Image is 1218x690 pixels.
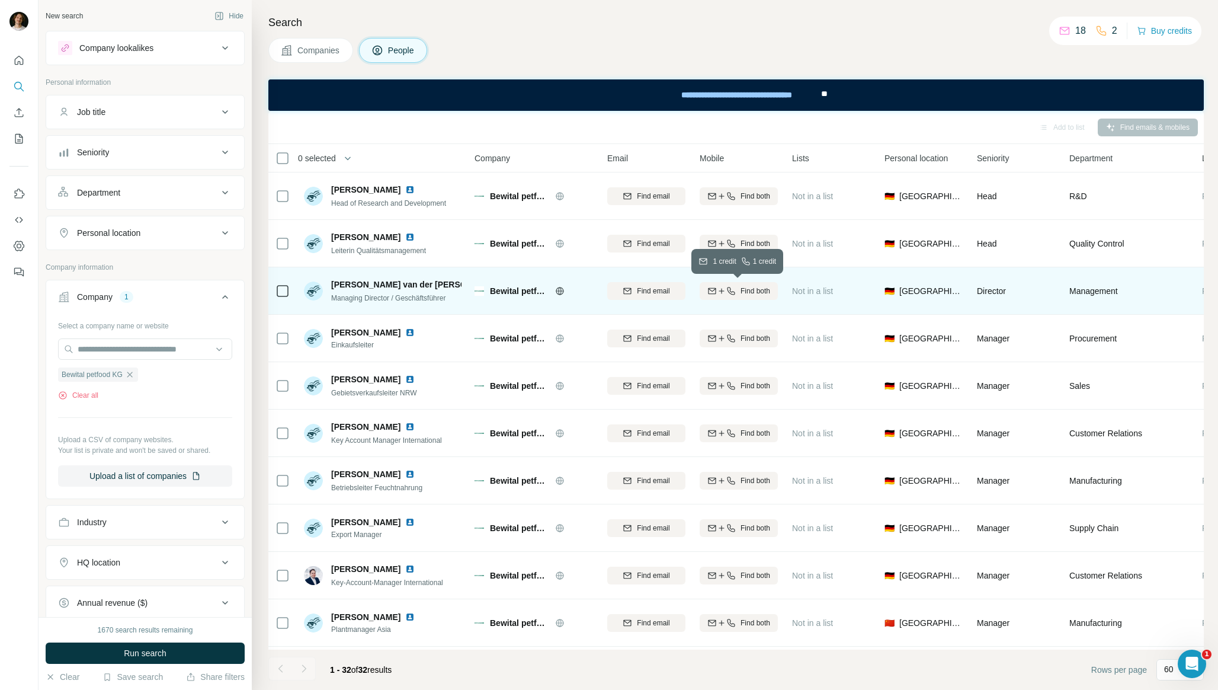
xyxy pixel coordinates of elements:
span: [GEOGRAPHIC_DATA] [899,522,963,534]
span: Manager [977,334,1009,343]
img: Avatar [304,566,323,585]
button: Find both [700,235,778,253]
span: Supply Chain [1069,522,1118,534]
span: [PERSON_NAME] [331,373,400,385]
img: LinkedIn logo [405,612,415,622]
img: Avatar [304,471,323,490]
span: Find email [637,523,669,534]
div: Job title [77,106,105,118]
button: Find both [700,519,778,537]
span: Find both [741,618,770,628]
button: Find email [607,424,685,442]
span: Customer Relations [1069,570,1142,582]
div: Personal location [77,227,140,239]
img: LinkedIn logo [405,517,415,527]
span: Manager [977,476,1009,485]
span: Head [977,239,996,248]
div: Company [77,291,113,303]
span: [GEOGRAPHIC_DATA] [899,333,963,344]
img: Avatar [304,614,323,632]
span: Bewital petfood KG [490,333,549,344]
span: [PERSON_NAME] [331,563,400,575]
button: Find both [700,282,778,300]
div: 1670 search results remaining [98,625,193,635]
p: 60 [1164,663,1174,675]
span: 🇩🇪 [884,570,895,582]
p: Personal information [46,77,245,88]
span: Mobile [700,152,724,164]
span: Head [977,191,996,201]
span: R&D [1069,190,1087,202]
span: Rows per page [1091,664,1147,676]
span: Not in a list [792,381,833,391]
span: Bewital petfood KG [490,427,549,439]
button: Clear all [58,390,98,401]
span: Bewital petfood KG [490,570,549,582]
p: Upload a CSV of company websites. [58,435,232,445]
button: Buy credits [1137,23,1192,39]
button: Seniority [46,138,244,167]
div: Industry [77,516,107,528]
button: Quick start [9,50,28,71]
img: Logo of Bewital petfood KG [475,618,484,628]
span: Not in a list [792,191,833,201]
button: Find email [607,519,685,537]
img: Avatar [304,234,323,253]
span: Find both [741,191,770,202]
img: Avatar [304,329,323,348]
p: 2 [1112,24,1117,38]
button: Find email [607,187,685,205]
span: results [330,665,392,675]
span: Manager [977,571,1009,580]
div: Department [77,187,120,199]
span: Find both [741,428,770,439]
span: Bewital petfood KG [490,522,549,534]
img: LinkedIn logo [405,564,415,574]
span: Find email [637,428,669,439]
button: Save search [102,671,163,683]
button: Find email [607,235,685,253]
span: 1 [1202,650,1211,659]
p: 18 [1075,24,1086,38]
button: Hide [206,7,252,25]
span: 🇨🇳 [884,617,895,629]
span: Sales [1069,380,1090,392]
span: 🇩🇪 [884,427,895,439]
span: Manager [977,523,1009,533]
span: Find both [741,333,770,344]
span: [GEOGRAPHIC_DATA] [899,285,963,297]
button: Annual revenue ($) [46,589,244,617]
span: Not in a list [792,429,833,438]
button: Find email [607,472,685,490]
span: Bewital petfood KG [490,190,549,202]
img: LinkedIn logo [405,469,415,479]
span: Bewital petfood KG [490,380,549,392]
img: Avatar [9,12,28,31]
div: 1 [120,292,133,302]
span: [GEOGRAPHIC_DATA] [899,617,963,629]
div: Select a company name or website [58,316,232,331]
div: Annual revenue ($) [77,597,148,609]
span: Company [475,152,510,164]
h4: Search [268,14,1204,31]
span: Einkaufsleiter [331,340,419,350]
span: [GEOGRAPHIC_DATA] [899,238,963,250]
span: Not in a list [792,571,833,580]
span: Find email [637,286,669,296]
span: Manager [977,618,1009,628]
img: Logo of Bewital petfood KG [475,334,484,343]
span: Leiterin Qualitätsmanagement [331,247,426,255]
button: Find email [607,377,685,395]
span: Find email [637,381,669,391]
span: 🇩🇪 [884,333,895,344]
button: Find both [700,472,778,490]
span: Not in a list [792,618,833,628]
span: [PERSON_NAME] van der [PERSON_NAME] [331,279,505,290]
span: Manager [977,381,1009,391]
button: Use Surfe on LinkedIn [9,183,28,205]
span: [PERSON_NAME] [331,327,400,338]
span: Procurement [1069,333,1117,344]
span: 1 - 32 [330,665,351,675]
img: LinkedIn logo [405,422,415,432]
span: Find both [741,381,770,391]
